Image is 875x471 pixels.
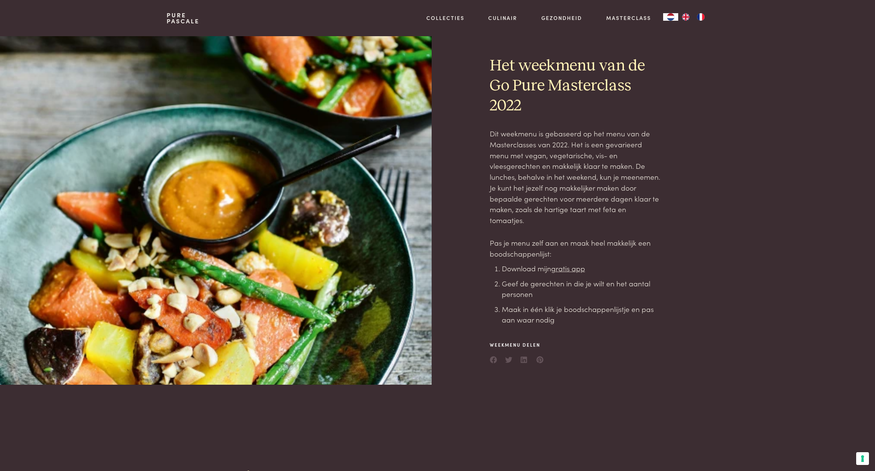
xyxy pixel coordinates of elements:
a: FR [693,13,708,21]
a: Collecties [426,14,464,22]
a: Culinair [488,14,517,22]
li: Maak in één klik je boodschappenlijstje en pas aan waar nodig [502,304,662,325]
p: Pas je menu zelf aan en maak heel makkelijk een boodschappenlijst: [490,237,662,259]
a: EN [678,13,693,21]
h2: Het weekmenu van de Go Pure Masterclass 2022 [490,56,662,116]
a: PurePascale [167,12,199,24]
a: Gezondheid [541,14,582,22]
li: Download mijn [502,263,662,274]
a: NL [663,13,678,21]
ul: Language list [678,13,708,21]
span: Weekmenu delen [490,341,544,348]
li: Geef de gerechten in die je wilt en het aantal personen [502,278,662,300]
a: Masterclass [606,14,651,22]
button: Uw voorkeuren voor toestemming voor trackingtechnologieën [856,452,869,465]
p: Dit weekmenu is gebaseerd op het menu van de Masterclasses van 2022. Het is een gevarieerd menu m... [490,128,662,225]
aside: Language selected: Nederlands [663,13,708,21]
a: gratis app [551,263,585,273]
div: Language [663,13,678,21]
